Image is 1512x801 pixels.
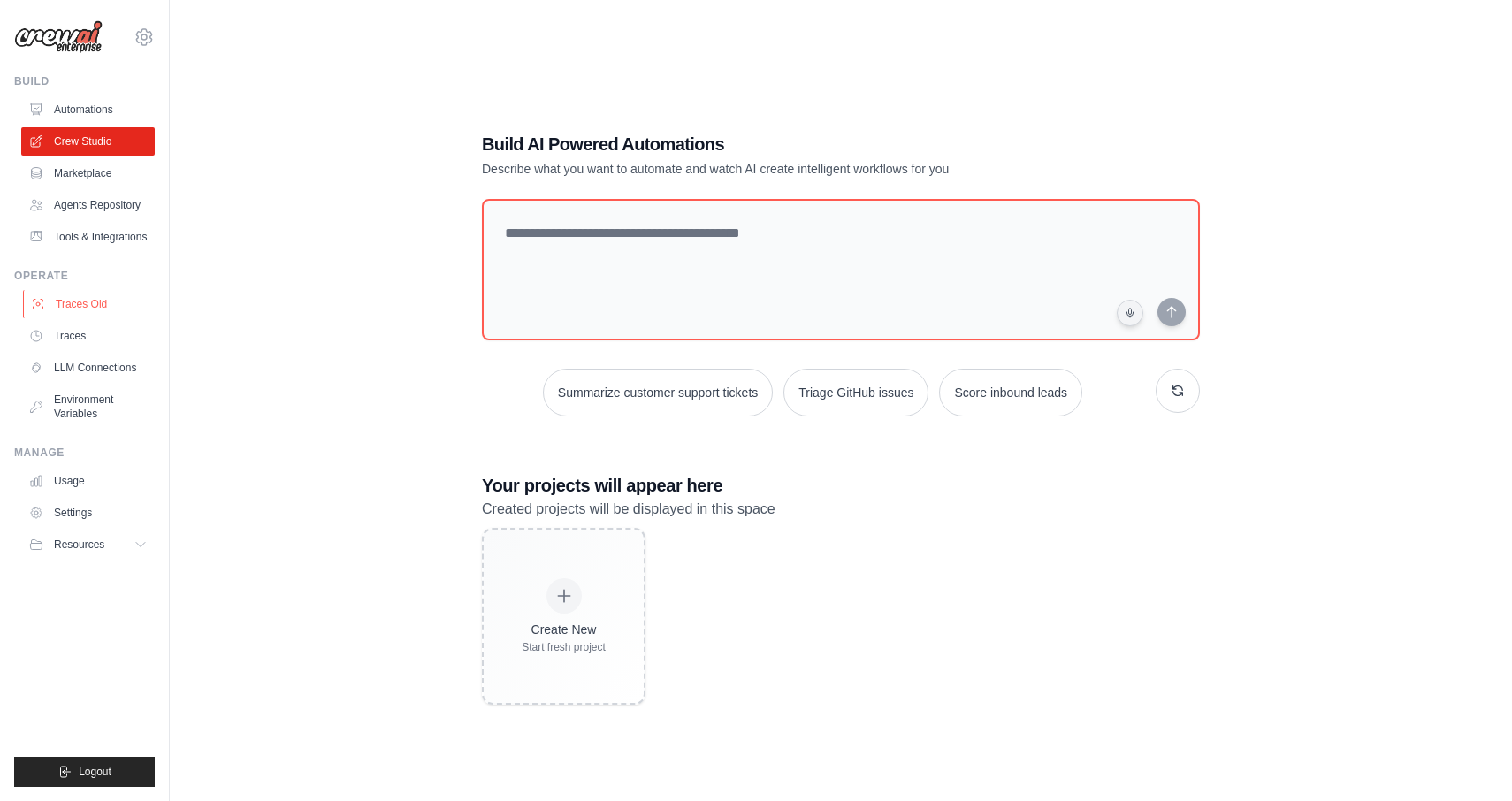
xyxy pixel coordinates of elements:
p: Describe what you want to automate and watch AI create intelligent workflows for you [482,160,1076,178]
a: Agents Repository [21,191,155,219]
img: Logo [14,20,103,54]
span: Resources [54,538,104,552]
a: LLM Connections [21,354,155,382]
div: Build [14,74,155,88]
div: Manage [14,446,155,460]
button: Score inbound leads [939,369,1082,416]
a: Crew Studio [21,127,155,156]
button: Logout [14,757,155,787]
a: Tools & Integrations [21,223,155,251]
h1: Build AI Powered Automations [482,132,1076,156]
button: Get new suggestions [1156,369,1200,413]
a: Environment Variables [21,385,155,428]
button: Click to speak your automation idea [1117,300,1143,326]
a: Traces [21,322,155,350]
button: Resources [21,530,155,559]
a: Marketplace [21,159,155,187]
div: Create New [522,621,606,638]
span: Logout [79,765,111,779]
div: Start fresh project [522,640,606,654]
a: Usage [21,467,155,495]
a: Automations [21,95,155,124]
iframe: Chat Widget [1424,716,1512,801]
a: Settings [21,499,155,527]
button: Triage GitHub issues [783,369,928,416]
div: Operate [14,269,155,283]
p: Created projects will be displayed in this space [482,498,1200,521]
button: Summarize customer support tickets [543,369,773,416]
h3: Your projects will appear here [482,473,1200,498]
a: Traces Old [23,290,157,318]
